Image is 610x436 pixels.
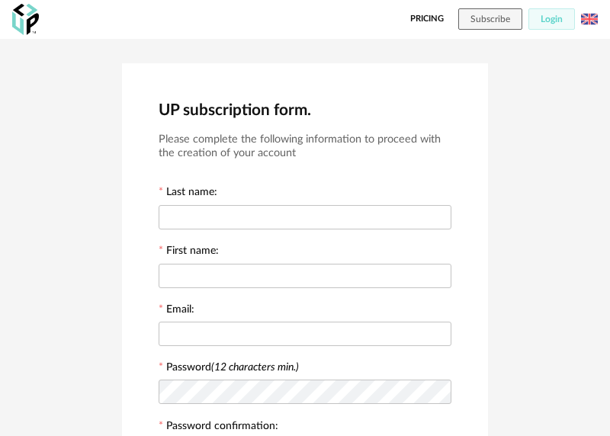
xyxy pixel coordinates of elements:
a: Pricing [410,8,444,30]
span: Login [541,14,563,24]
i: (12 characters min.) [211,362,299,373]
label: Email: [159,304,194,318]
h2: UP subscription form. [159,100,451,120]
img: us [581,11,598,27]
button: Login [528,8,575,30]
h3: Please complete the following information to proceed with the creation of your account [159,133,451,161]
img: OXP [12,4,39,35]
label: Password confirmation: [159,421,278,434]
label: Last name: [159,187,217,200]
span: Subscribe [470,14,510,24]
button: Subscribe [458,8,522,30]
label: First name: [159,245,219,259]
label: Password [166,362,299,373]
